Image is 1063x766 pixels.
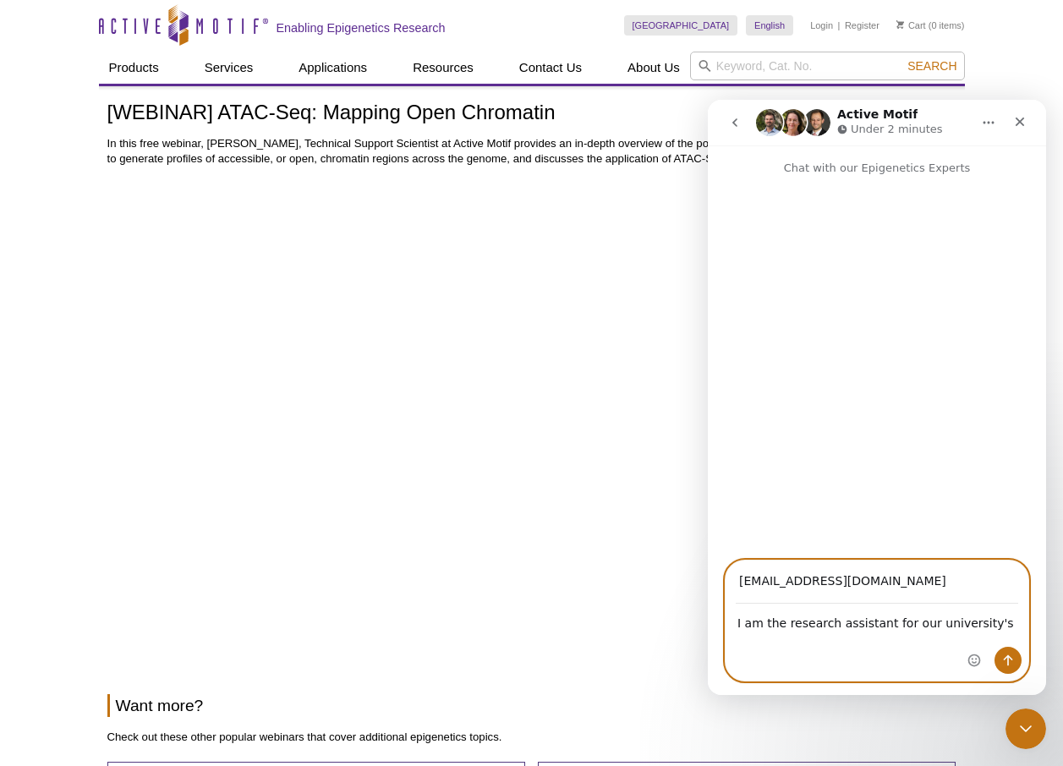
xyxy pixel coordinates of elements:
[624,15,738,36] a: [GEOGRAPHIC_DATA]
[107,101,956,126] h1: [WEBINAR] ATAC-Seq: Mapping Open Chromatin
[902,58,962,74] button: Search
[288,52,377,84] a: Applications
[403,52,484,84] a: Resources
[746,15,793,36] a: English
[509,52,592,84] a: Contact Us
[195,52,264,84] a: Services
[708,100,1046,695] iframe: Intercom live chat
[896,20,904,29] img: Your Cart
[107,730,956,745] p: Check out these other popular webinars that cover additional epigenetics topics.
[277,20,446,36] h2: Enabling Epigenetics Research
[690,52,965,80] input: Keyword, Cat. No.
[896,19,926,31] a: Cart
[907,59,956,73] span: Search
[617,52,690,84] a: About Us
[107,136,956,167] p: In this free webinar, [PERSON_NAME], Technical Support Scientist at Active Motif provides an in-d...
[838,15,841,36] li: |
[896,15,965,36] li: (0 items)
[810,19,833,31] a: Login
[1005,709,1046,749] iframe: Intercom live chat
[107,694,956,717] h2: Want more?
[99,52,169,84] a: Products
[845,19,879,31] a: Register
[107,183,956,661] iframe: [Webinar] ATAC-Seq: Mapping Open Chromatin - Dr. Michael Garbati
